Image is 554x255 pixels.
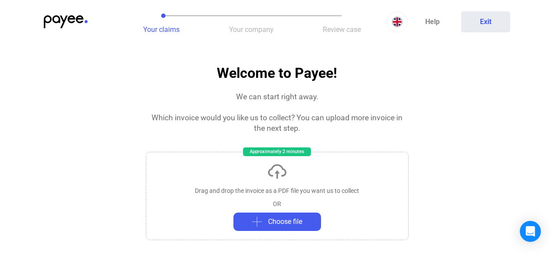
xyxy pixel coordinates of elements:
span: Your company [229,25,274,34]
button: Exit [461,11,510,32]
div: Drag and drop the invoice as a PDF file you want us to collect [195,186,359,195]
button: plus-greyChoose file [233,213,321,231]
a: Help [408,11,457,32]
div: Which invoice would you like us to collect? You can upload more invoice in the next step. [146,112,409,133]
button: EN [387,11,408,32]
div: Open Intercom Messenger [520,221,541,242]
span: Your claims [143,25,180,34]
h1: Welcome to Payee! [217,66,337,81]
img: payee-logo [44,15,88,28]
img: EN [392,17,402,27]
img: plus-grey [252,217,262,227]
div: We can start right away. [236,91,318,102]
div: Approximately 2 minutes [243,147,311,156]
div: OR [273,199,281,208]
span: Review case [323,25,361,34]
span: Choose file [268,217,302,227]
img: upload-cloud [267,161,288,182]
